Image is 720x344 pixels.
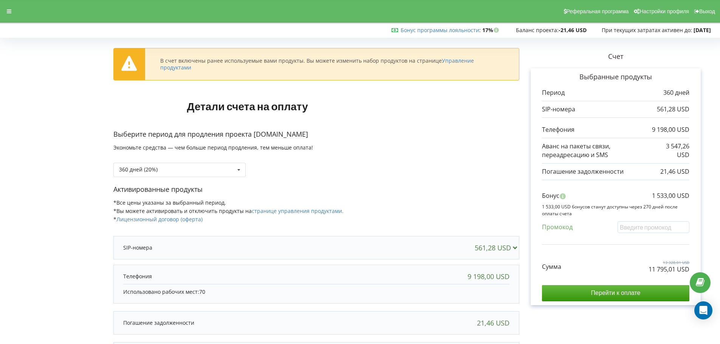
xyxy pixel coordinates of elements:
a: Управление продуктами [160,57,474,71]
p: Погашение задолженности [542,167,624,176]
p: Счет [519,52,712,62]
p: Погашение задолженности [123,319,194,327]
p: 3 547,26 USD [658,142,689,159]
p: 9 198,00 USD [652,125,689,134]
div: 561,28 USD [475,244,520,251]
strong: [DATE] [694,26,711,34]
p: 360 дней [663,88,689,97]
p: 1 533,00 USD бонусов станут доступны через 270 дней после оплаты счета [542,204,689,216]
p: 13 328,01 USD [649,260,689,265]
span: Выход [699,8,715,14]
strong: -21,46 USD [559,26,587,34]
span: : [401,26,481,34]
div: 9 198,00 USD [468,273,509,280]
p: Аванс на пакеты связи, переадресацию и SMS [542,142,658,159]
span: *Все цены указаны за выбранный период. [113,199,226,206]
p: Телефония [542,125,574,134]
div: В счет включены ранее используемые вами продукты. Вы можете изменить набор продуктов на странице [160,57,504,71]
p: Выберите период для продления проекта [DOMAIN_NAME] [113,130,519,139]
p: 11 795,01 USD [649,265,689,274]
p: Использовано рабочих мест: [123,288,509,296]
div: Open Intercom Messenger [694,301,712,319]
span: При текущих затратах активен до: [602,26,692,34]
span: Баланс проекта: [516,26,559,34]
p: Бонус [542,191,559,200]
div: 21,46 USD [477,319,509,327]
a: Лицензионный договор (оферта) [116,216,203,223]
p: Телефония [123,273,152,280]
p: Выбранные продукты [542,72,689,82]
input: Введите промокод [618,221,689,233]
p: Период [542,88,565,97]
a: странице управления продуктами. [252,207,344,214]
p: Сумма [542,262,561,271]
span: Экономьте средства — чем больше период продления, тем меньше оплата! [113,144,313,151]
input: Перейти к оплате [542,285,689,301]
a: Бонус программы лояльности [401,26,479,34]
p: 21,46 USD [660,167,689,176]
span: Настройки профиля [639,8,689,14]
p: SIP-номера [123,244,152,251]
span: Реферальная программа [567,8,629,14]
p: Промокод [542,223,573,231]
p: 1 533,00 USD [652,191,689,200]
div: 360 дней (20%) [119,167,158,172]
p: Активированные продукты [113,185,519,194]
span: *Вы можете активировать и отключить продукты на [113,207,344,214]
p: SIP-номера [542,105,575,114]
span: 70 [199,288,205,295]
strong: 17% [482,26,501,34]
p: 561,28 USD [657,105,689,114]
h1: Детали счета на оплату [113,88,381,124]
